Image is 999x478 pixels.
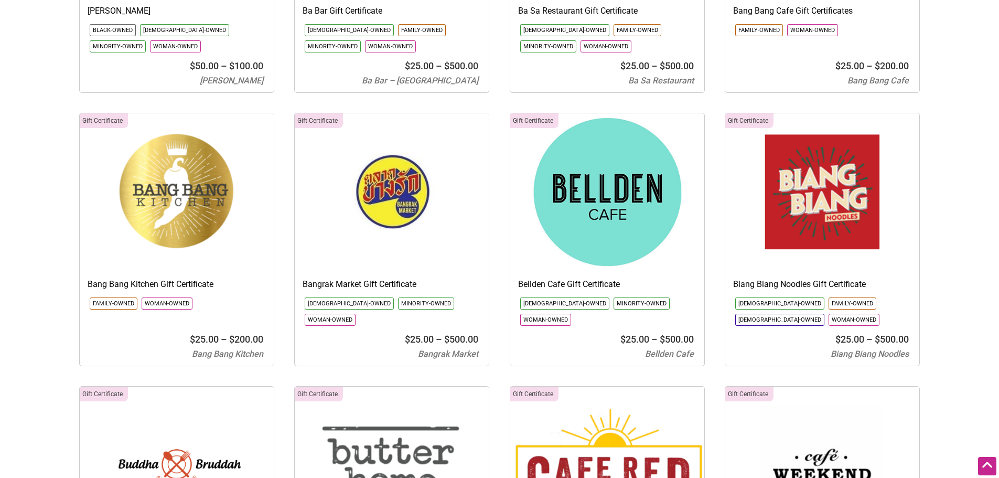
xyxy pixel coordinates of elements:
li: Click to show only this community [520,40,576,52]
h3: Biang Biang Noodles Gift Certificate [733,279,911,290]
li: Click to show only this community [150,40,201,52]
li: Click to show only this community [520,298,609,310]
span: $ [875,60,880,71]
h3: Ba Bar Gift Certificate [303,5,481,17]
div: Click to show only this category [725,387,774,401]
img: Biang Biang Noodles logo [725,113,919,271]
span: – [221,60,227,71]
li: Click to show only this community [305,298,394,310]
span: $ [229,60,234,71]
span: – [651,60,658,71]
span: $ [620,60,626,71]
li: Click to show only this community [398,24,446,36]
bdi: 25.00 [405,60,434,71]
div: Click to show only this category [510,387,558,401]
li: Click to show only this community [305,314,356,326]
span: Bang Bang Cafe [847,76,909,86]
h3: Bang Bang Kitchen Gift Certificate [88,279,266,290]
span: – [866,60,873,71]
div: Click to show only this category [80,387,128,401]
bdi: 25.00 [620,334,649,345]
img: Bang Bang Gift Certificate [80,113,274,271]
span: $ [229,334,234,345]
bdi: 500.00 [875,334,909,345]
span: Biang Biang Noodles [831,349,909,359]
span: Bangrak Market [418,349,478,359]
bdi: 25.00 [620,60,649,71]
bdi: 500.00 [660,60,694,71]
li: Click to show only this community [829,314,879,326]
li: Click to show only this community [520,24,609,36]
span: – [221,334,227,345]
bdi: 100.00 [229,60,263,71]
div: Scroll Back to Top [978,457,996,475]
li: Click to show only this community [581,40,631,52]
bdi: 200.00 [875,60,909,71]
bdi: 25.00 [835,334,864,345]
span: $ [444,334,449,345]
li: Click to show only this community [398,298,454,310]
li: Click to show only this community [520,314,571,326]
li: Click to show only this community [735,298,824,310]
li: Click to show only this community [140,24,229,36]
span: $ [444,60,449,71]
span: [PERSON_NAME] [200,76,263,86]
img: Bellden Cafe gift certificates [510,113,704,271]
li: Click to show only this community [90,24,136,36]
span: $ [190,334,195,345]
li: Click to show only this community [829,298,876,310]
li: Click to show only this community [90,298,137,310]
h3: Bellden Cafe Gift Certificate [518,279,696,290]
span: $ [835,334,841,345]
span: – [436,334,442,345]
span: $ [190,60,195,71]
li: Click to show only this community [90,40,146,52]
bdi: 500.00 [444,60,478,71]
span: $ [835,60,841,71]
li: Click to show only this community [614,24,661,36]
li: Click to show only this community [142,298,192,310]
div: Click to show only this category [295,113,343,128]
div: Click to show only this category [80,113,128,128]
span: $ [660,334,665,345]
li: Click to show only this community [787,24,838,36]
div: Click to show only this category [725,113,774,128]
li: Click to show only this community [365,40,416,52]
h3: [PERSON_NAME] [88,5,266,17]
span: Bellden Cafe [645,349,694,359]
bdi: 500.00 [444,334,478,345]
span: – [866,334,873,345]
span: $ [875,334,880,345]
span: $ [660,60,665,71]
span: $ [620,334,626,345]
h3: Bangrak Market Gift Certificate [303,279,481,290]
span: $ [405,60,410,71]
bdi: 50.00 [190,60,219,71]
bdi: 25.00 [190,334,219,345]
img: Bangrak Market Gift Certificate [295,113,489,271]
bdi: 25.00 [405,334,434,345]
span: – [436,60,442,71]
li: Click to show only this community [614,298,670,310]
bdi: 200.00 [229,334,263,345]
div: Click to show only this category [510,113,558,128]
bdi: 500.00 [660,334,694,345]
span: Bang Bang Kitchen [192,349,263,359]
bdi: 25.00 [835,60,864,71]
span: Ba Bar – [GEOGRAPHIC_DATA] [362,76,478,86]
h3: Ba Sa Restaurant Gift Certificate [518,5,696,17]
div: Click to show only this category [295,387,343,401]
span: $ [405,334,410,345]
li: Click to show only this community [735,24,783,36]
li: Click to show only this community [305,24,394,36]
li: Click to show only this community [735,314,824,326]
li: Click to show only this community [305,40,361,52]
span: – [651,334,658,345]
h3: Bang Bang Cafe Gift Certificates [733,5,911,17]
span: Ba Sa Restaurant [628,76,694,86]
